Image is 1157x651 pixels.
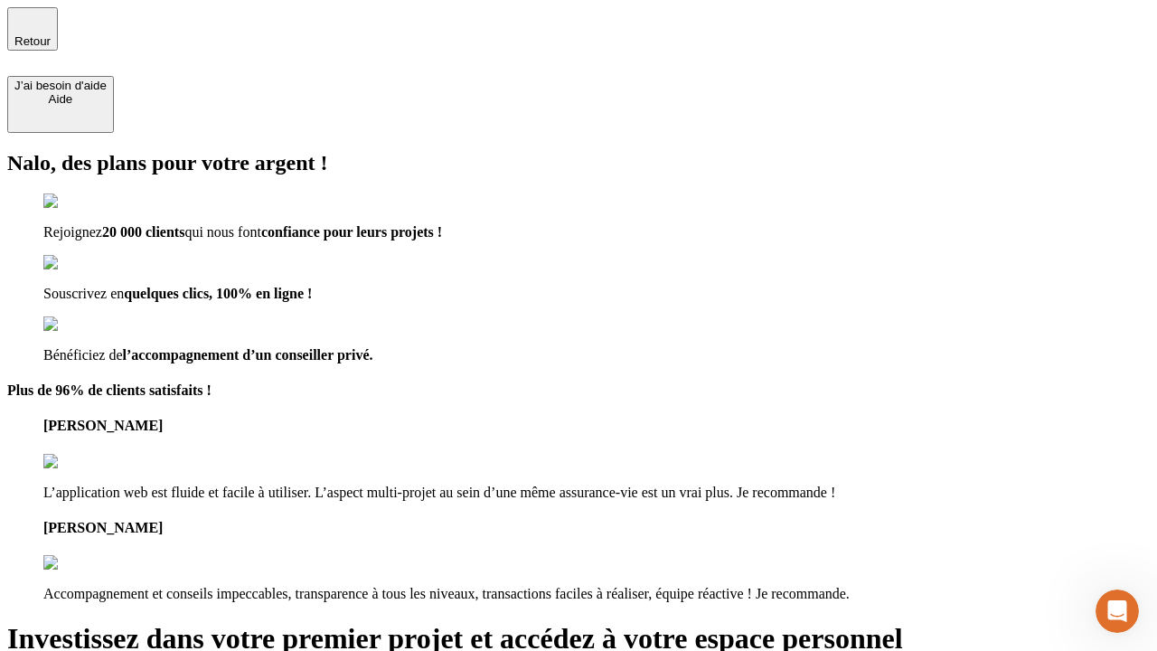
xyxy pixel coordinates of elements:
img: checkmark [43,193,121,210]
button: Retour [7,7,58,51]
div: Aide [14,92,107,106]
p: Accompagnement et conseils impeccables, transparence à tous les niveaux, transactions faciles à r... [43,586,1150,602]
button: J’ai besoin d'aideAide [7,76,114,133]
span: l’accompagnement d’un conseiller privé. [123,347,373,363]
span: confiance pour leurs projets ! [261,224,442,240]
div: J’ai besoin d'aide [14,79,107,92]
span: Rejoignez [43,224,102,240]
img: checkmark [43,255,121,271]
h2: Nalo, des plans pour votre argent ! [7,151,1150,175]
img: reviews stars [43,454,133,470]
h4: [PERSON_NAME] [43,520,1150,536]
p: L’application web est fluide et facile à utiliser. L’aspect multi-projet au sein d’une même assur... [43,485,1150,501]
span: qui nous font [184,224,260,240]
iframe: Intercom live chat [1096,590,1139,633]
h4: [PERSON_NAME] [43,418,1150,434]
h4: Plus de 96% de clients satisfaits ! [7,382,1150,399]
img: checkmark [43,316,121,333]
span: 20 000 clients [102,224,185,240]
span: Souscrivez en [43,286,124,301]
span: Retour [14,34,51,48]
img: reviews stars [43,555,133,571]
span: Bénéficiez de [43,347,123,363]
span: quelques clics, 100% en ligne ! [124,286,312,301]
